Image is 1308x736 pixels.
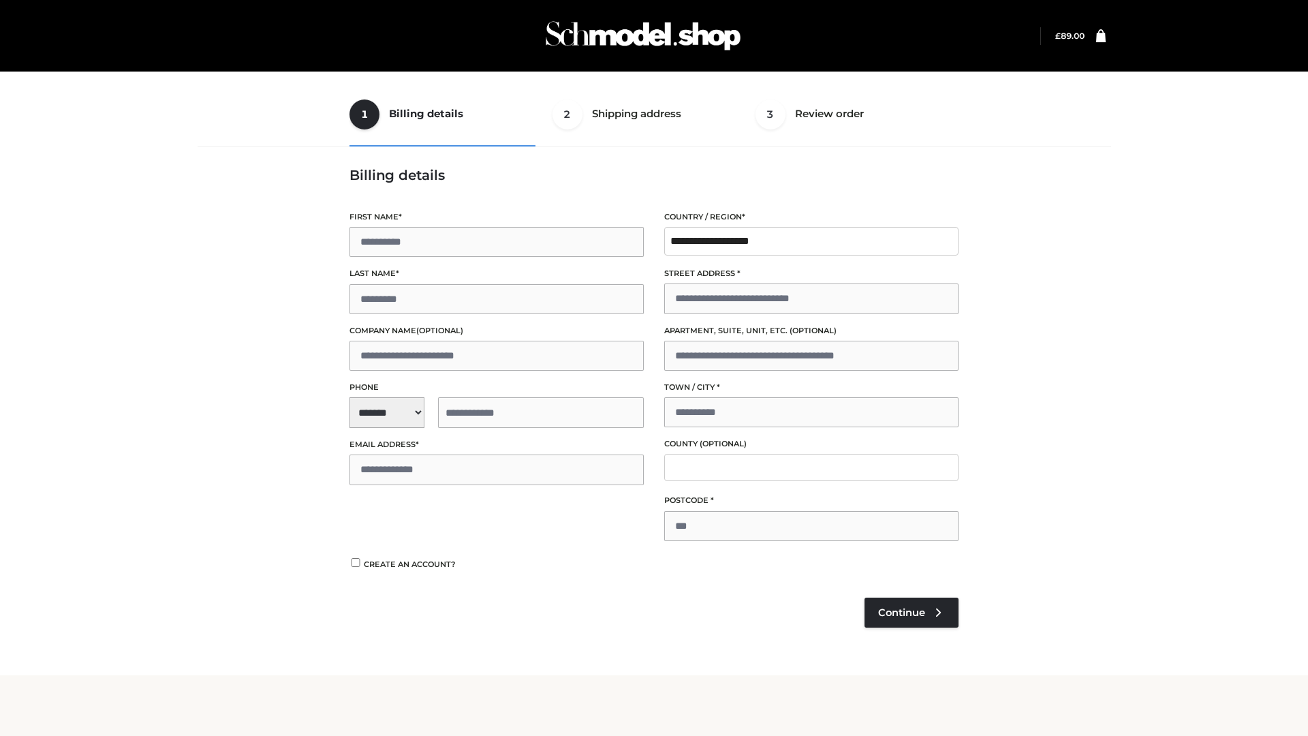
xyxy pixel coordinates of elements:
[878,607,925,619] span: Continue
[700,439,747,448] span: (optional)
[349,211,644,224] label: First name
[349,167,959,183] h3: Billing details
[790,326,837,335] span: (optional)
[416,326,463,335] span: (optional)
[664,494,959,507] label: Postcode
[364,559,456,569] span: Create an account?
[349,438,644,451] label: Email address
[664,438,959,450] label: County
[664,381,959,394] label: Town / City
[664,324,959,337] label: Apartment, suite, unit, etc.
[541,9,745,63] img: Schmodel Admin 964
[1055,31,1061,41] span: £
[664,211,959,224] label: Country / Region
[664,267,959,280] label: Street address
[349,324,644,337] label: Company name
[1055,31,1085,41] a: £89.00
[349,381,644,394] label: Phone
[865,598,959,628] a: Continue
[349,267,644,280] label: Last name
[1055,31,1085,41] bdi: 89.00
[349,558,362,567] input: Create an account?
